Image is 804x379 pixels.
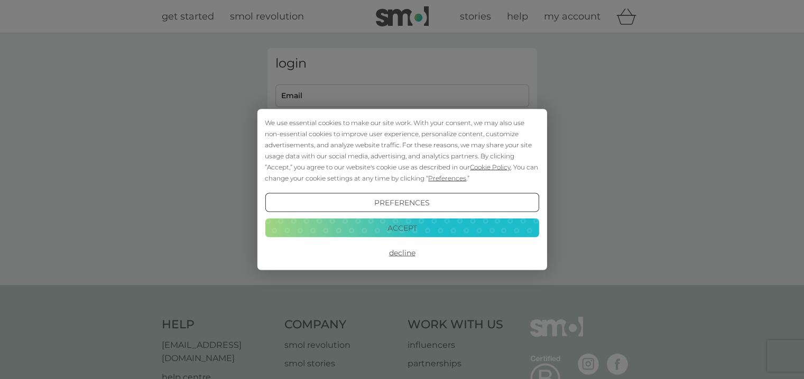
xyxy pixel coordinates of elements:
div: Cookie Consent Prompt [257,109,547,270]
span: Cookie Policy [470,163,511,171]
button: Decline [265,243,539,262]
div: We use essential cookies to make our site work. With your consent, we may also use non-essential ... [265,117,539,184]
button: Preferences [265,193,539,212]
span: Preferences [428,174,466,182]
button: Accept [265,218,539,237]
